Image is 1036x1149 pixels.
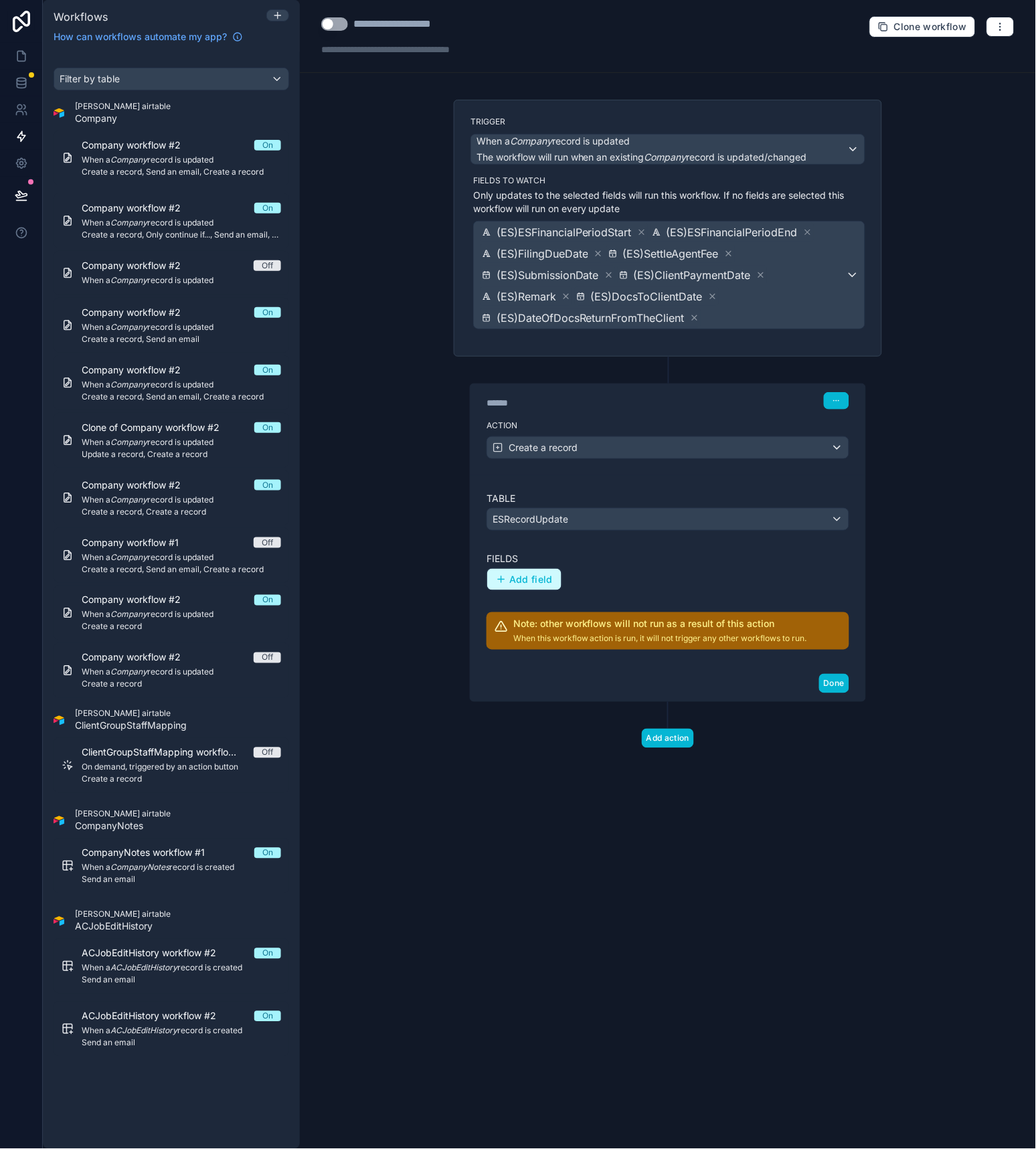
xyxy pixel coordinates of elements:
[82,449,281,460] span: Update a record, Create a record
[470,134,865,165] button: When aCompanyrecord is updatedThe workflow will run when an existingCompanyrecord is updated/changed
[82,201,197,215] span: Company workflow #2
[82,651,197,665] span: Company workflow #2
[82,774,281,785] span: Create a record
[75,909,171,920] span: [PERSON_NAME] airtable
[487,569,562,590] button: Add field
[82,622,281,632] span: Create a record
[262,652,273,663] div: Off
[262,948,273,959] div: On
[819,674,849,693] button: Done
[509,573,553,586] span: Add field
[60,73,120,84] span: Filter by table
[75,101,171,112] span: [PERSON_NAME] airtable
[54,838,289,893] a: CompanyNotes workflow #1OnWhen aCompanyNotesrecord is createdSend an email
[477,135,630,148] span: When a record is updated
[54,413,289,468] a: Clone of Company workflow #2OnWhen aCompanyrecord is updatedUpdate a record, Create a record
[82,667,281,678] span: When a record is updated
[110,1026,177,1036] em: ACJobEditHistory
[82,230,281,240] span: Create a record, Only continue if..., Send an email, Create a record
[110,552,147,562] em: Company
[509,441,578,454] span: Create a record
[82,363,197,377] span: Company workflow #2
[634,267,751,283] span: (ES)ClientPaymentDate
[82,610,281,620] span: When a record is updated
[82,155,281,165] span: When a record is updated
[82,564,281,575] span: Create a record, Send an email, Create a record
[623,246,719,262] span: (ES)SettleAgentFee
[82,847,221,860] span: CompanyNotes workflow #1
[110,322,147,332] em: Company
[591,288,703,304] span: (ES)DocsToClientDate
[82,1038,281,1049] span: Send an email
[54,939,289,994] a: ACJobEditHistory workflow #2OnWhen aACJobEditHistoryrecord is createdSend an email
[110,667,147,677] em: Company
[54,1002,289,1057] a: ACJobEditHistory workflow #2OnWhen aACJobEditHistoryrecord is createdSend an email
[510,135,552,147] em: Company
[487,568,562,591] button: Add field
[54,916,64,927] img: Airtable Logo
[82,478,197,492] span: Company workflow #2
[110,155,147,165] em: Company
[262,537,273,548] div: Off
[110,610,147,620] em: Company
[82,762,281,773] span: On demand, triggered by an action button
[473,189,865,215] p: Only updates to the selected fields will run this workflow. If no fields are selected this workfl...
[82,594,197,607] span: Company workflow #2
[493,513,568,526] span: ESRecordUpdate
[75,920,171,934] span: ACJobEditHistory
[487,508,849,531] button: ESRecordUpdate
[262,1011,273,1022] div: On
[75,709,187,719] span: [PERSON_NAME] airtable
[75,809,171,820] span: [PERSON_NAME] airtable
[82,217,281,228] span: When a record is updated
[82,1026,281,1037] span: When a record is created
[82,746,254,760] span: ClientGroupStaffMapping workflow #1
[82,334,281,345] span: Create a record, Send an email
[110,275,147,285] em: Company
[497,246,588,262] span: (ES)FilingDueDate
[82,167,281,177] span: Create a record, Send an email, Create a record
[262,422,273,433] div: On
[110,379,147,389] em: Company
[262,140,273,151] div: On
[110,217,147,228] em: Company
[54,68,289,90] button: Filter by table
[75,112,171,125] span: Company
[75,820,171,833] span: CompanyNotes
[82,875,281,885] span: Send an email
[54,108,64,118] img: Airtable Logo
[473,175,865,186] label: Fields to watch
[110,495,147,505] em: Company
[110,437,147,447] em: Company
[82,259,197,272] span: Company workflow #2
[54,643,289,698] a: Company workflow #2OffWhen aCompanyrecord is updatedCreate a record
[82,963,281,974] span: When a record is created
[487,436,849,459] button: Create a record
[82,139,197,152] span: Company workflow #2
[894,21,967,33] span: Clone workflow
[262,848,273,859] div: On
[82,421,236,434] span: Clone of Company workflow #2
[75,719,187,733] span: ClientGroupStaffMapping
[82,322,281,333] span: When a record is updated
[497,288,556,304] span: (ES)Remark
[82,437,281,448] span: When a record is updated
[82,306,197,319] span: Company workflow #2
[477,151,807,163] span: The workflow will run when an existing record is updated/changed
[497,267,599,283] span: (ES)SubmissionDate
[54,470,289,525] a: Company workflow #2OnWhen aCompanyrecord is updatedCreate a record, Create a record
[667,224,798,240] span: (ES)ESFinancialPeriodEnd
[54,193,289,248] a: Company workflow #2OnWhen aCompanyrecord is updatedCreate a record, Only continue if..., Send an ...
[82,379,281,390] span: When a record is updated
[48,30,248,43] a: How can workflows automate my app?
[82,391,281,402] span: Create a record, Send an email, Create a record
[262,365,273,375] div: On
[54,130,289,185] a: Company workflow #2OnWhen aCompanyrecord is updatedCreate a record, Send an email, Create a record
[644,151,687,163] em: Company
[54,251,289,295] a: Company workflow #2OffWhen aCompanyrecord is updated
[513,634,807,644] p: When this workflow action is run, it will not trigger any other workflows to run.
[82,863,281,873] span: When a record is created
[262,260,273,271] div: Off
[487,420,849,431] label: Action
[54,528,289,583] a: Company workflow #1OffWhen aCompanyrecord is updatedCreate a record, Send an email, Create a record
